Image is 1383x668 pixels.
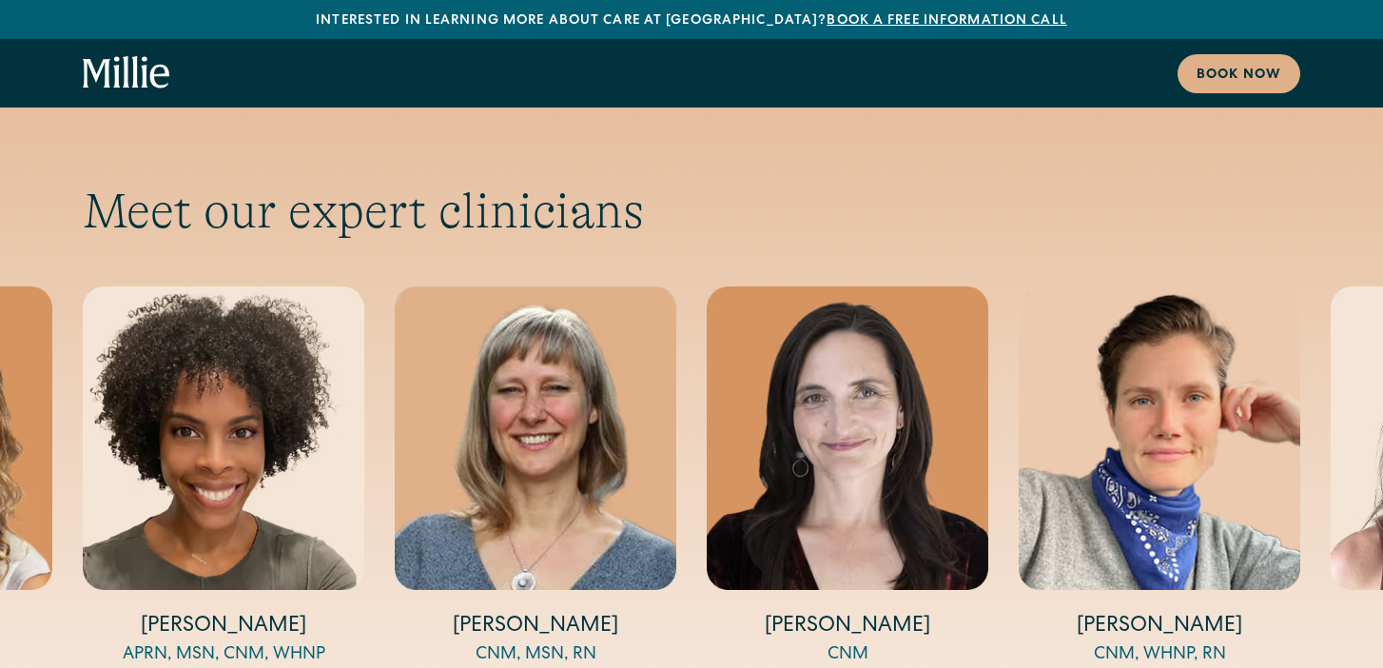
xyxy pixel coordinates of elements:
[827,14,1066,28] a: Book a free information call
[707,642,988,668] div: CNM
[83,182,1300,241] h2: Meet our expert clinicians
[395,642,676,668] div: CNM, MSN, RN
[1197,66,1281,86] div: Book now
[395,613,676,642] h4: [PERSON_NAME]
[1178,54,1300,93] a: Book now
[83,642,364,668] div: APRN, MSN, CNM, WHNP
[83,613,364,642] h4: [PERSON_NAME]
[707,613,988,642] h4: [PERSON_NAME]
[1019,642,1300,668] div: CNM, WHNP, RN
[83,56,170,90] a: home
[1019,613,1300,642] h4: [PERSON_NAME]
